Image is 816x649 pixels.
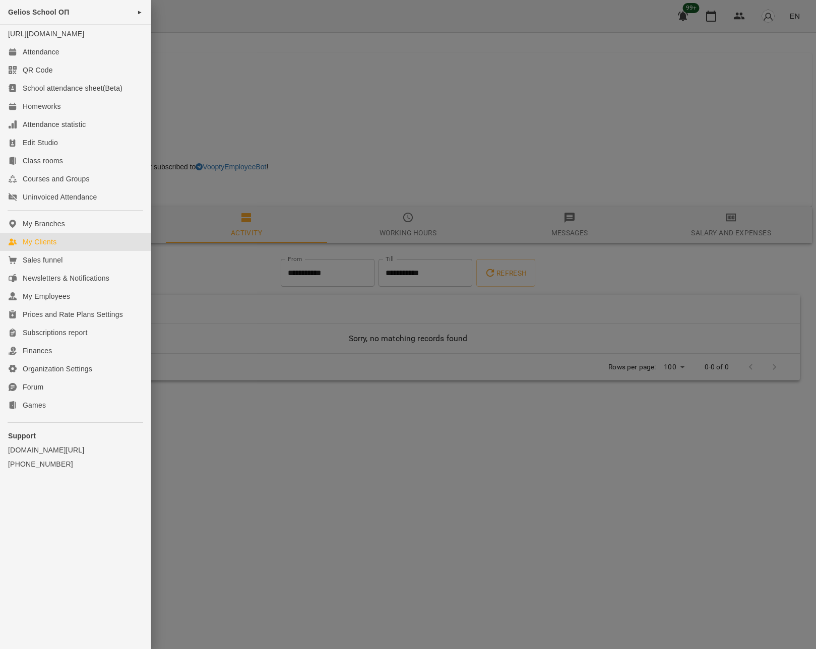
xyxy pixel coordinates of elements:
[8,459,143,469] a: [PHONE_NUMBER]
[23,400,46,410] div: Games
[8,8,69,16] span: Gelios School ОП
[23,237,56,247] div: My Clients
[8,445,143,455] a: [DOMAIN_NAME][URL]
[23,219,65,229] div: My Branches
[23,273,109,283] div: Newsletters & Notifications
[23,83,122,93] div: School attendance sheet(Beta)
[23,119,86,129] div: Attendance statistic
[8,431,143,441] p: Support
[23,65,53,75] div: QR Code
[137,8,143,16] span: ►
[23,156,63,166] div: Class rooms
[23,328,88,338] div: Subscriptions report
[23,364,92,374] div: Organization Settings
[8,30,84,38] a: [URL][DOMAIN_NAME]
[23,138,58,148] div: Edit Studio
[23,382,43,392] div: Forum
[23,291,70,301] div: My Employees
[23,47,59,57] div: Attendance
[23,174,90,184] div: Courses and Groups
[23,255,62,265] div: Sales funnel
[23,101,61,111] div: Homeworks
[23,346,52,356] div: Finances
[23,309,123,319] div: Prices and Rate Plans Settings
[23,192,97,202] div: Uninvoiced Attendance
